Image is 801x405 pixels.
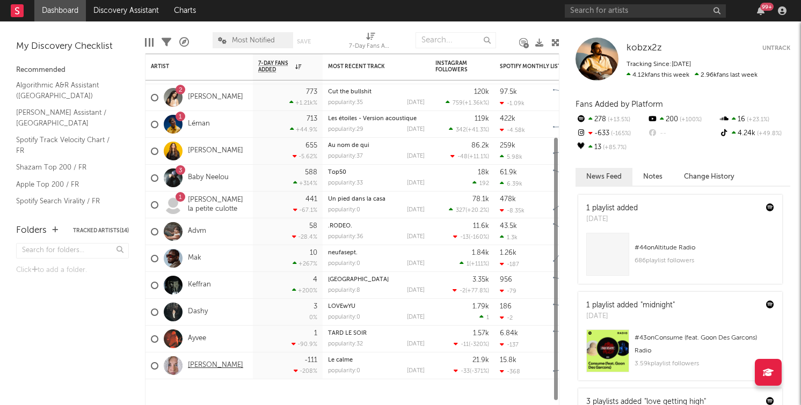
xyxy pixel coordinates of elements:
[468,127,487,133] span: +41.3 %
[349,27,392,58] div: 7-Day Fans Added (7-Day Fans Added)
[627,43,662,53] span: kobzx2z
[232,37,275,44] span: Most Notified
[586,311,675,322] div: [DATE]
[548,111,596,138] svg: Chart title
[328,207,360,213] div: popularity: 0
[478,169,489,176] div: 18k
[188,196,247,214] a: [PERSON_NAME] la petite culotte
[500,261,519,268] div: -187
[479,181,489,187] span: 192
[328,170,346,175] a: Top50
[500,142,515,149] div: 259k
[16,79,118,101] a: Algorithmic A&R Assistant ([GEOGRAPHIC_DATA])
[407,261,425,267] div: [DATE]
[328,170,425,175] div: Top50
[16,224,47,237] div: Folders
[453,287,489,294] div: ( )
[586,214,640,225] div: [DATE]
[500,234,518,241] div: 1.3k
[576,127,647,141] div: -633
[328,288,360,293] div: popularity: 8
[473,223,489,230] div: 11.6k
[475,115,489,122] div: 119k
[500,314,513,321] div: -2
[328,116,417,122] a: Les étoiles - Version acoustique
[500,153,522,160] div: 5.98k
[328,196,425,202] div: Un pied dans la casa
[293,260,317,267] div: +267 %
[471,261,487,267] span: +111 %
[407,314,425,320] div: [DATE]
[16,243,129,259] input: Search for folders...
[576,141,647,154] div: 13
[188,254,201,263] a: Mak
[435,60,473,73] div: Instagram Followers
[328,153,363,159] div: popularity: 37
[456,127,466,133] span: 342
[289,99,317,106] div: +1.21k %
[500,368,520,375] div: -368
[500,288,516,294] div: -79
[162,27,171,58] div: Filters
[449,126,489,133] div: ( )
[292,341,317,348] div: -90.9 %
[16,264,129,277] div: Click to add a folder.
[467,208,487,213] span: +20.2 %
[473,330,489,337] div: 1.57k
[647,127,718,141] div: --
[486,315,489,321] span: 1
[500,127,525,134] div: -4.58k
[145,27,154,58] div: Edit Columns
[757,6,764,15] button: 99+
[586,300,675,311] div: 1 playlist added
[500,357,516,364] div: 15.8k
[407,153,425,159] div: [DATE]
[328,304,355,310] a: LOVEwYU
[500,89,517,95] div: 97.5k
[500,100,525,107] div: -1.09k
[548,245,596,272] svg: Chart title
[407,100,425,106] div: [DATE]
[472,196,489,203] div: 78.1k
[470,342,487,348] span: -320 %
[500,223,517,230] div: 43.5k
[179,27,189,58] div: A&R Pipeline
[407,341,425,347] div: [DATE]
[258,60,293,73] span: 7-Day Fans Added
[328,127,363,132] div: popularity: 29
[328,234,363,240] div: popularity: 36
[719,113,790,127] div: 16
[565,4,726,18] input: Search for artists
[310,249,317,256] div: 10
[635,332,774,357] div: # 43 on Consume (feat. Goon Des Garcons) Radio
[313,276,317,283] div: 4
[328,330,367,336] a: TARD LE SOIR
[500,169,517,176] div: 61.9k
[328,277,389,283] a: [GEOGRAPHIC_DATA]
[673,168,745,186] button: Change History
[407,234,425,240] div: [DATE]
[328,357,425,363] div: Le calme
[16,195,118,207] a: Spotify Search Virality / FR
[314,330,317,337] div: 1
[16,40,129,53] div: My Discovery Checklist
[548,84,596,111] svg: Chart title
[627,43,662,54] a: kobzx2z
[328,330,425,336] div: TARD LE SOIR
[548,218,596,245] svg: Chart title
[464,100,487,106] span: +1.36k %
[328,250,358,256] a: neufasept.
[453,233,489,240] div: ( )
[307,115,317,122] div: 713
[305,196,317,203] div: 441
[16,161,118,173] a: Shazam Top 200 / FR
[472,357,489,364] div: 21.9k
[293,180,317,187] div: +314 %
[548,272,596,299] svg: Chart title
[309,223,317,230] div: 58
[328,357,353,363] a: Le calme
[500,303,512,310] div: 186
[470,234,487,240] span: -160 %
[500,207,525,214] div: -8.35k
[328,277,425,283] div: PALERMO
